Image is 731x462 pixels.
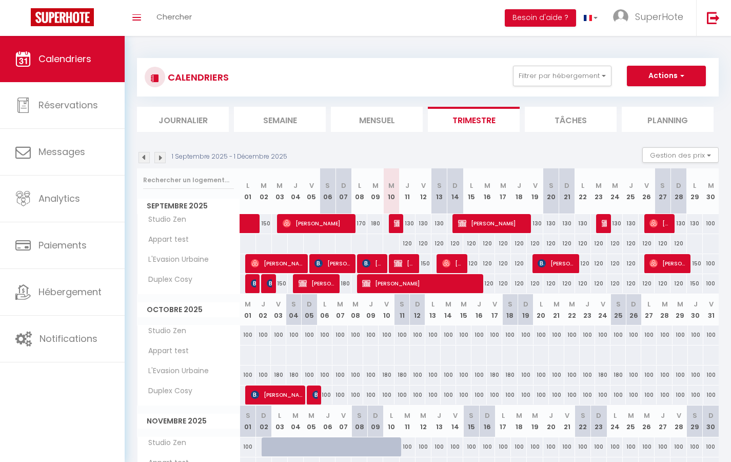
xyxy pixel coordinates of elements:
abbr: M [388,181,394,190]
div: 120 [495,234,511,253]
span: SuperHote [635,10,683,23]
th: 28 [657,294,672,325]
img: Super Booking [31,8,94,26]
div: 120 [511,274,527,293]
div: 120 [591,254,607,273]
th: 03 [271,294,286,325]
div: 100 [641,325,657,344]
span: [PERSON_NAME] [394,254,415,273]
abbr: V [644,181,649,190]
div: 100 [534,365,549,384]
div: 120 [400,234,416,253]
div: 100 [657,365,672,384]
span: Réservations [38,99,98,111]
div: 100 [549,325,564,344]
div: 120 [527,274,543,293]
div: 120 [607,274,623,293]
div: 120 [479,274,495,293]
div: 120 [479,254,495,273]
div: 120 [591,234,607,253]
span: [PERSON_NAME] [283,214,351,233]
div: 100 [595,325,610,344]
div: 150 [272,274,288,293]
th: 02 [255,294,271,325]
th: 15 [463,168,479,214]
div: 100 [394,325,410,344]
li: Tâches [525,107,617,132]
div: 150 [687,274,703,293]
span: [PERSON_NAME] [538,254,575,273]
div: 120 [463,234,479,253]
abbr: L [540,299,543,309]
th: 17 [495,168,511,214]
div: 100 [425,365,441,384]
span: Septembre 2025 [137,199,240,214]
th: 12 [416,168,431,214]
p: 1 Septembre 2025 - 1 Décembre 2025 [172,152,287,162]
th: 19 [527,168,543,214]
abbr: D [564,181,569,190]
span: Duplex Cosy [139,386,195,397]
span: [PERSON_NAME] [362,254,383,273]
div: 100 [425,325,441,344]
th: 05 [304,168,320,214]
div: 120 [527,234,543,253]
div: 130 [527,214,543,233]
div: 120 [479,234,495,253]
div: 100 [703,254,719,273]
abbr: V [492,299,497,309]
abbr: S [508,299,512,309]
abbr: J [694,299,698,309]
span: Studio Zen [139,325,189,337]
th: 30 [688,294,703,325]
div: 130 [607,214,623,233]
div: 100 [441,325,456,344]
div: 120 [655,274,670,293]
abbr: M [337,299,343,309]
abbr: J [517,181,521,190]
div: 120 [511,234,527,253]
th: 24 [595,294,610,325]
div: 100 [688,365,703,384]
input: Rechercher un logement... [143,171,234,189]
th: 18 [511,168,527,214]
img: ... [613,9,628,25]
th: 11 [394,294,410,325]
div: 100 [363,325,379,344]
abbr: S [400,299,404,309]
div: 100 [271,325,286,344]
abbr: L [323,299,326,309]
span: Octobre 2025 [137,302,240,317]
span: Messages [38,145,85,158]
div: 120 [639,274,655,293]
div: 120 [495,274,511,293]
div: 120 [511,254,527,273]
span: Hébergement [38,285,102,298]
div: 120 [623,254,639,273]
div: 100 [363,365,379,384]
div: 100 [471,365,487,384]
abbr: S [616,299,621,309]
th: 08 [351,168,367,214]
div: 100 [441,365,456,384]
div: 100 [487,325,502,344]
abbr: L [581,181,584,190]
span: [PERSON_NAME] [267,274,272,293]
button: Gestion des prix [642,147,719,163]
span: Chercher [156,11,192,22]
th: 13 [431,168,447,214]
button: Actions [627,66,706,86]
th: 05 [302,294,317,325]
abbr: S [660,181,665,190]
abbr: V [276,299,281,309]
th: 22 [575,168,591,214]
div: 170 [351,214,367,233]
abbr: M [554,299,560,309]
th: 15 [456,294,471,325]
div: 100 [302,365,317,384]
div: 100 [302,325,317,344]
div: 100 [471,325,487,344]
span: Analytics [38,192,80,205]
div: 100 [703,365,719,384]
div: 180 [379,365,394,384]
